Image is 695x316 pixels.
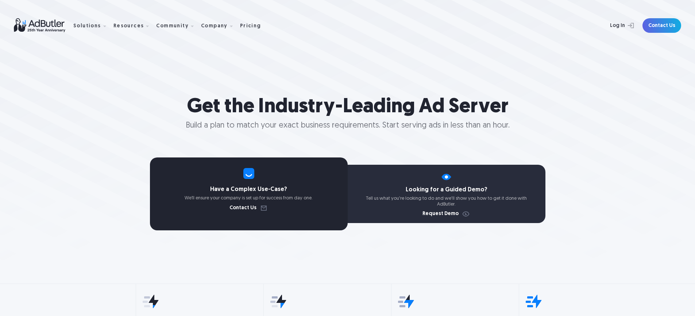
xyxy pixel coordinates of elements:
div: Company [201,24,228,29]
div: Company [201,14,239,37]
p: We’ll ensure your company is set up for success from day one. [150,195,348,201]
div: Resources [113,24,144,29]
a: Pricing [240,22,267,29]
div: Community [156,24,189,29]
div: Pricing [240,24,261,29]
h4: Looking for a Guided Demo? [348,187,545,193]
h4: Have a Complex Use-Case? [150,187,348,192]
a: Contact Us [229,206,268,211]
a: Contact Us [642,18,681,33]
a: Log In [591,18,638,33]
a: Request Demo [422,211,470,216]
div: Solutions [73,24,101,29]
div: Resources [113,14,155,37]
div: Community [156,14,200,37]
div: Solutions [73,14,112,37]
p: Tell us what you're looking to do and we'll show you how to get it done with AdButler. [348,196,545,207]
